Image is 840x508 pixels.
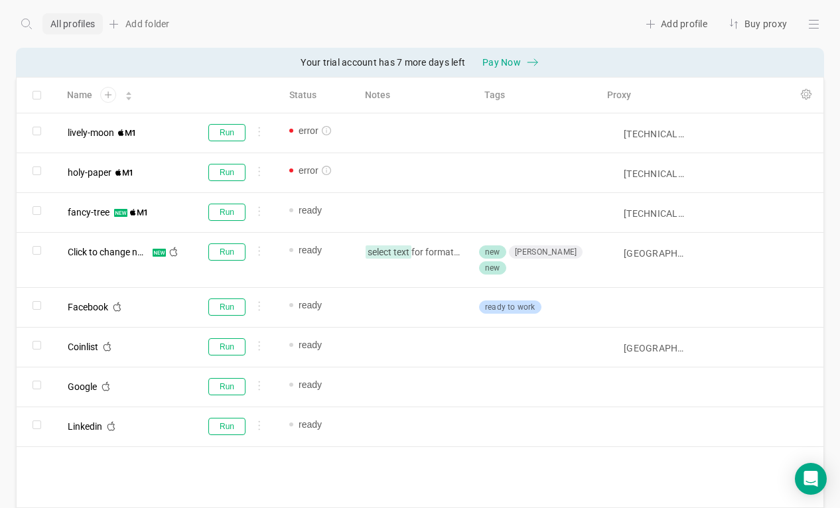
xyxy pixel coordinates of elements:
[624,129,685,139] input: Search for proxy...
[322,126,331,135] i: icon: info-circle
[68,382,97,391] div: Google
[208,124,245,141] button: Run
[299,124,344,137] span: error
[169,247,178,257] i: icon: apple
[68,302,108,312] div: Facebook
[125,17,170,31] span: Add folder
[208,298,245,316] button: Run
[125,90,133,99] div: Sort
[42,13,103,34] div: All profiles
[482,56,521,69] span: Pay Now
[723,13,792,34] div: Buy proxy
[125,95,133,99] i: icon: caret-down
[795,463,827,495] div: Open Intercom Messenger
[106,421,116,431] i: icon: apple
[366,245,411,259] span: select text
[208,164,245,181] button: Run
[624,248,685,259] input: Search for proxy...
[640,13,713,34] div: Add profile
[68,247,155,257] span: Click to change name
[68,168,111,177] div: holy-paper
[299,418,344,431] span: ready
[624,168,685,179] input: Search for proxy...
[208,378,245,395] button: Run
[208,204,245,221] button: Run
[208,338,245,355] button: Run
[289,88,316,102] span: Status
[299,338,344,351] span: ready
[299,378,344,391] span: ready
[68,128,114,137] div: lively-moon
[208,243,245,261] button: Run
[68,208,109,217] div: fancy-tree
[68,342,98,351] div: Coinlist
[366,245,462,259] p: for formatting
[322,166,331,175] i: icon: info-circle
[67,88,92,102] span: Name
[299,298,344,312] span: ready
[301,56,465,69] span: Your trial account has 7 more days left
[365,88,390,102] span: Notes
[112,302,122,312] i: icon: apple
[208,418,245,435] button: Run
[299,204,344,217] span: ready
[484,88,505,102] span: Tags
[607,88,631,102] span: Proxy
[125,90,133,94] i: icon: caret-up
[101,381,111,391] i: icon: apple
[299,164,344,177] span: error
[68,422,102,431] div: Linkedin
[624,208,685,219] input: Search for proxy...
[624,343,685,353] input: Search for proxy...
[102,342,112,351] i: icon: apple
[299,243,344,257] span: ready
